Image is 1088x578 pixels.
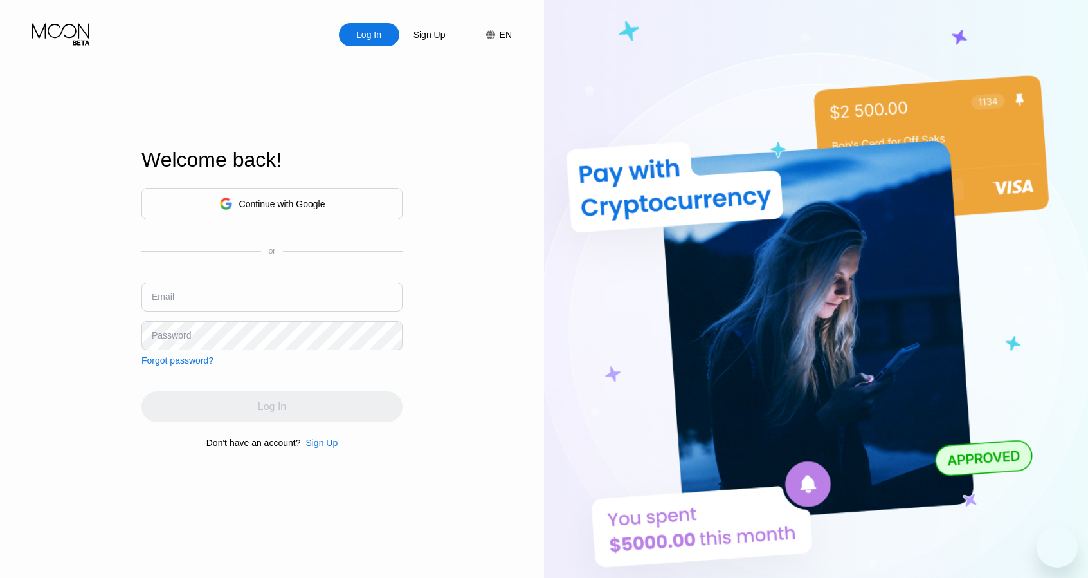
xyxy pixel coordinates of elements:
[500,30,512,40] div: EN
[305,438,338,448] div: Sign Up
[339,23,399,46] div: Log In
[141,148,403,172] div: Welcome back!
[399,23,460,46] div: Sign Up
[1037,527,1078,568] iframe: Button to launch messaging window
[141,355,213,366] div: Forgot password?
[152,330,191,340] div: Password
[473,23,512,46] div: EN
[239,199,325,209] div: Continue with Google
[300,438,338,448] div: Sign Up
[355,28,383,41] div: Log In
[206,438,301,448] div: Don't have an account?
[269,247,276,256] div: or
[152,292,174,302] div: Email
[141,188,403,219] div: Continue with Google
[412,28,447,41] div: Sign Up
